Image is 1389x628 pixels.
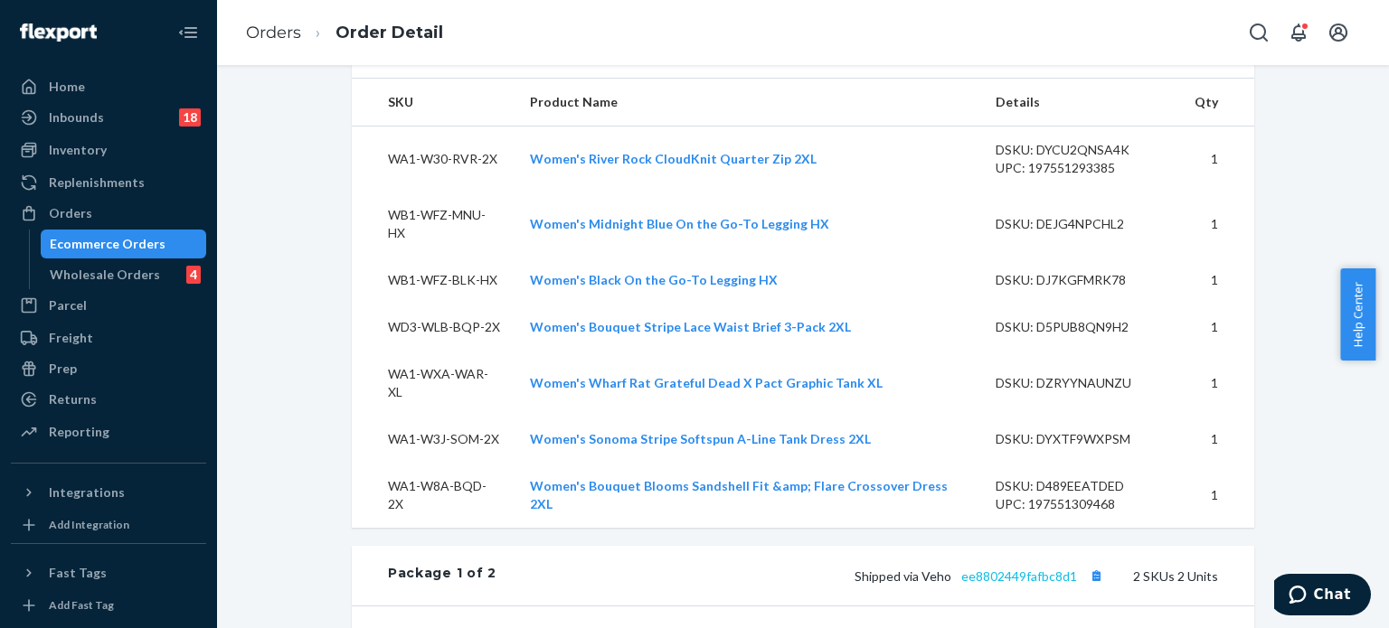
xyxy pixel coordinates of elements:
th: Details [981,79,1180,127]
div: Fast Tags [49,564,107,582]
div: Inventory [49,141,107,159]
td: 1 [1180,192,1254,257]
th: Product Name [515,79,981,127]
div: DSKU: D489EEATDED [996,477,1166,495]
a: Freight [11,323,206,352]
button: Open Search Box [1241,14,1277,51]
td: WA1-WXA-WAR-XL [352,351,515,416]
div: Ecommerce Orders [50,235,165,253]
div: Integrations [49,483,125,501]
th: Qty [1180,79,1254,127]
a: Women's Wharf Rat Grateful Dead X Pact Graphic Tank XL [530,375,883,390]
div: DSKU: DYCU2QNSA4K [996,141,1166,159]
div: Package 1 of 2 [388,564,496,587]
div: DSKU: D5PUB8QN9H2 [996,318,1166,336]
button: Close Navigation [170,14,206,51]
div: Wholesale Orders [50,266,160,284]
a: Women's Black On the Go-To Legging HX [530,272,778,287]
td: 1 [1180,463,1254,528]
div: Parcel [49,296,87,314]
div: Inbounds [49,108,104,127]
button: Copy tracking number [1084,564,1108,587]
button: Help Center [1340,268,1375,361]
a: Inbounds18 [11,103,206,132]
a: Returns [11,385,206,414]
a: Orders [246,23,301,42]
td: WB1-WFZ-MNU-HX [352,192,515,257]
td: WB1-WFZ-BLK-HX [352,257,515,304]
div: DSKU: DEJG4NPCHL2 [996,215,1166,233]
div: Add Integration [49,517,129,532]
iframe: Opens a widget where you can chat to one of our agents [1274,574,1371,619]
a: Women's Bouquet Blooms Sandshell Fit &amp; Flare Crossover Dress 2XL [530,478,948,511]
div: 18 [179,108,201,127]
td: 1 [1180,257,1254,304]
a: Replenishments [11,168,206,197]
div: Add Fast Tag [49,597,114,613]
a: Add Integration [11,514,206,536]
div: Orders [49,204,92,222]
a: Order Detail [335,23,443,42]
a: ee8802449fafbc8d1 [961,568,1077,584]
th: SKU [352,79,515,127]
div: UPC: 197551293385 [996,159,1166,177]
button: Open notifications [1280,14,1317,51]
button: Fast Tags [11,558,206,587]
td: 1 [1180,351,1254,416]
a: Prep [11,354,206,383]
button: Open account menu [1320,14,1356,51]
div: Prep [49,360,77,378]
div: UPC: 197551309468 [996,495,1166,513]
a: Women's Sonoma Stripe Softspun A-Line Tank Dress 2XL [530,431,871,446]
span: Shipped via Veho [855,568,1108,584]
button: Integrations [11,478,206,507]
a: Wholesale Orders4 [41,260,207,289]
a: Ecommerce Orders [41,230,207,258]
td: WA1-W8A-BQD-2X [352,463,515,528]
div: Returns [49,390,97,408]
a: Add Fast Tag [11,595,206,616]
a: Home [11,72,206,101]
a: Women's Midnight Blue On the Go-To Legging HX [530,216,829,231]
div: DSKU: DYXTF9WXPSM [996,430,1166,448]
td: 1 [1180,304,1254,351]
td: WA1-W30-RVR-2X [352,127,515,192]
td: 1 [1180,127,1254,192]
div: Home [49,78,85,96]
div: 2 SKUs 2 Units [496,564,1218,587]
div: 4 [186,266,201,284]
td: 1 [1180,416,1254,463]
a: Women's River Rock CloudKnit Quarter Zip 2XL [530,151,817,166]
a: Women's Bouquet Stripe Lace Waist Brief 3-Pack 2XL [530,319,851,334]
td: WD3-WLB-BQP-2X [352,304,515,351]
div: Replenishments [49,173,145,192]
ol: breadcrumbs [231,6,458,60]
a: Reporting [11,417,206,446]
div: DSKU: DZRYYNAUNZU [996,374,1166,392]
img: Flexport logo [20,23,97,42]
a: Orders [11,199,206,228]
td: WA1-W3J-SOM-2X [352,416,515,463]
div: Freight [49,329,93,347]
div: DSKU: DJ7KGFMRK78 [996,271,1166,289]
div: Reporting [49,423,109,441]
a: Inventory [11,136,206,164]
a: Parcel [11,291,206,320]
